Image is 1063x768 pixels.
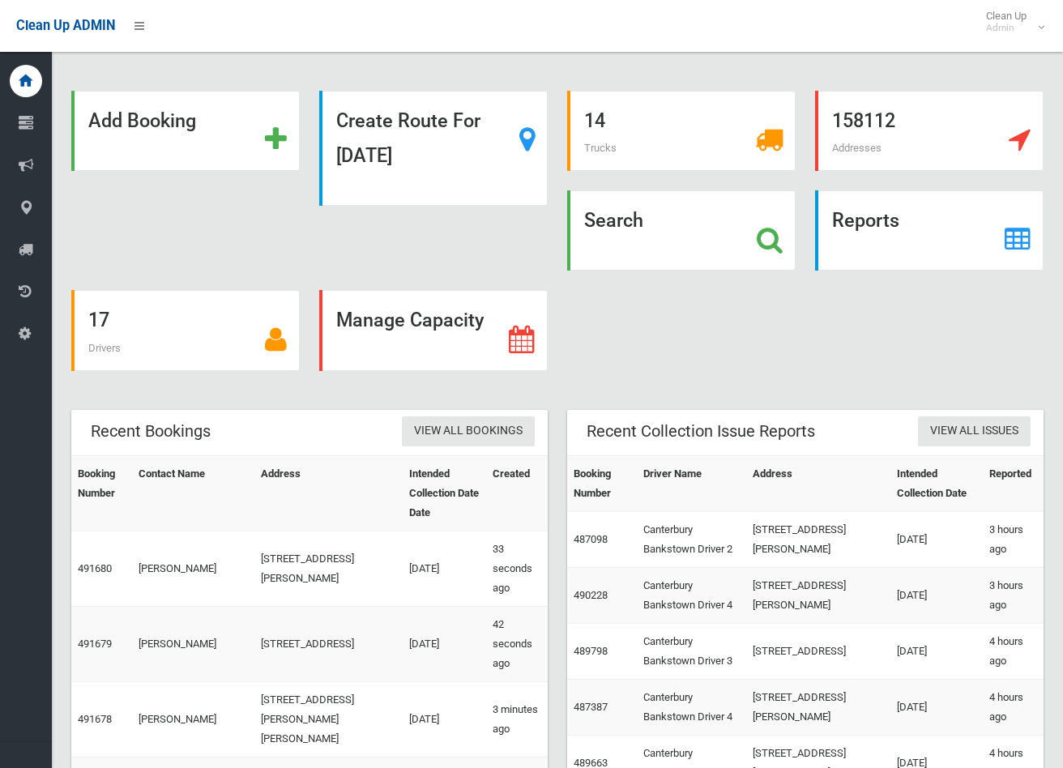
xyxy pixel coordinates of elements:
[983,455,1044,511] th: Reported
[88,342,121,354] span: Drivers
[574,645,608,657] a: 489798
[746,623,891,679] td: [STREET_ADDRESS]
[71,91,300,171] a: Add Booking
[832,109,895,132] strong: 158112
[746,511,891,567] td: [STREET_ADDRESS][PERSON_NAME]
[584,209,643,232] strong: Search
[132,455,254,531] th: Contact Name
[336,109,480,167] strong: Create Route For [DATE]
[486,606,548,681] td: 42 seconds ago
[254,681,403,757] td: [STREET_ADDRESS][PERSON_NAME][PERSON_NAME]
[71,455,132,531] th: Booking Number
[832,209,899,232] strong: Reports
[132,681,254,757] td: [PERSON_NAME]
[815,91,1044,171] a: 158112 Addresses
[746,567,891,623] td: [STREET_ADDRESS][PERSON_NAME]
[403,455,486,531] th: Intended Collection Date Date
[978,10,1043,34] span: Clean Up
[254,606,403,681] td: [STREET_ADDRESS]
[567,455,637,511] th: Booking Number
[983,511,1044,567] td: 3 hours ago
[890,455,983,511] th: Intended Collection Date
[403,531,486,606] td: [DATE]
[890,567,983,623] td: [DATE]
[319,290,548,370] a: Manage Capacity
[983,623,1044,679] td: 4 hours ago
[574,701,608,713] a: 487387
[567,190,796,271] a: Search
[486,681,548,757] td: 3 minutes ago
[486,455,548,531] th: Created
[336,309,484,331] strong: Manage Capacity
[574,589,608,601] a: 490228
[890,623,983,679] td: [DATE]
[637,679,746,735] td: Canterbury Bankstown Driver 4
[986,22,1027,34] small: Admin
[78,562,112,574] a: 491680
[746,455,891,511] th: Address
[983,567,1044,623] td: 3 hours ago
[637,567,746,623] td: Canterbury Bankstown Driver 4
[402,416,535,446] a: View All Bookings
[78,713,112,725] a: 491678
[254,531,403,606] td: [STREET_ADDRESS][PERSON_NAME]
[403,606,486,681] td: [DATE]
[637,623,746,679] td: Canterbury Bankstown Driver 3
[918,416,1031,446] a: View All Issues
[88,309,109,331] strong: 17
[832,142,882,154] span: Addresses
[71,290,300,370] a: 17 Drivers
[567,91,796,171] a: 14 Trucks
[567,416,835,447] header: Recent Collection Issue Reports
[71,416,230,447] header: Recent Bookings
[574,533,608,545] a: 487098
[746,679,891,735] td: [STREET_ADDRESS][PERSON_NAME]
[890,679,983,735] td: [DATE]
[319,91,548,206] a: Create Route For [DATE]
[78,638,112,650] a: 491679
[584,109,605,132] strong: 14
[584,142,617,154] span: Trucks
[637,511,746,567] td: Canterbury Bankstown Driver 2
[637,455,746,511] th: Driver Name
[486,531,548,606] td: 33 seconds ago
[815,190,1044,271] a: Reports
[403,681,486,757] td: [DATE]
[132,531,254,606] td: [PERSON_NAME]
[254,455,403,531] th: Address
[890,511,983,567] td: [DATE]
[132,606,254,681] td: [PERSON_NAME]
[16,18,115,33] span: Clean Up ADMIN
[983,679,1044,735] td: 4 hours ago
[88,109,196,132] strong: Add Booking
